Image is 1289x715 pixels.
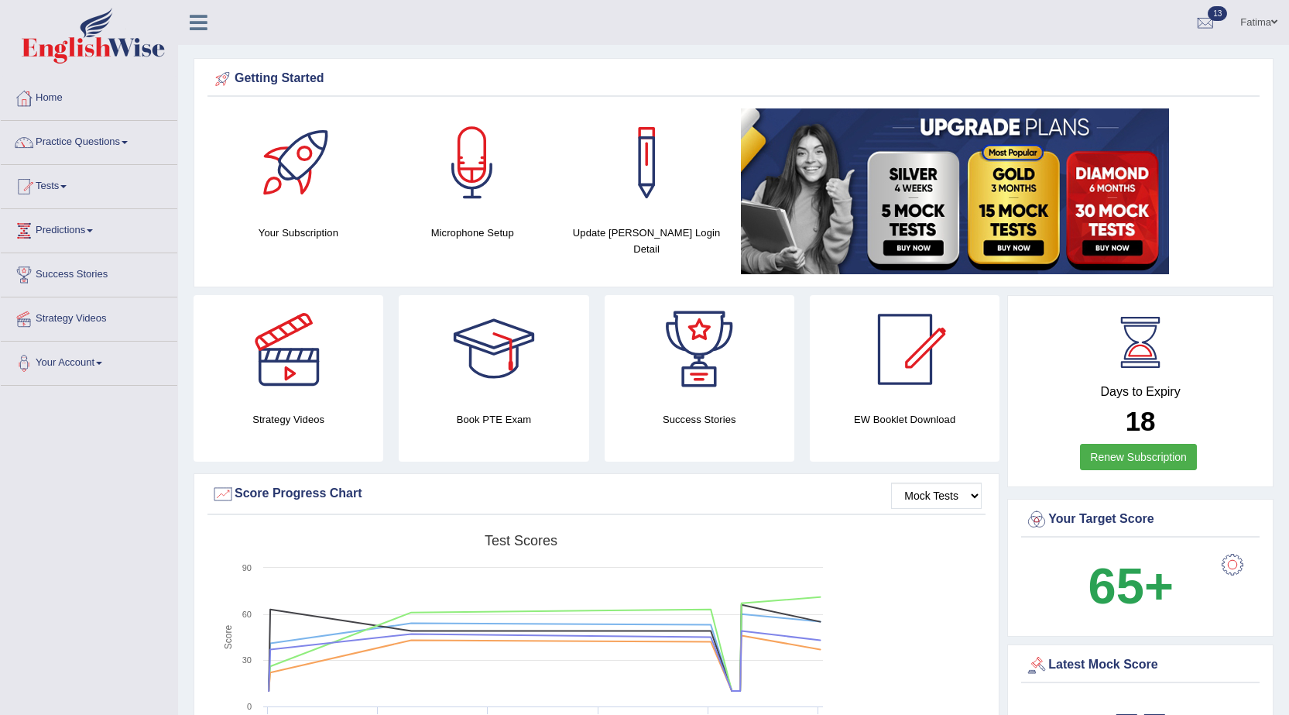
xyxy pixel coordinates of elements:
[1,342,177,380] a: Your Account
[1,209,177,248] a: Predictions
[605,411,794,428] h4: Success Stories
[242,563,252,572] text: 90
[741,108,1169,274] img: small5.jpg
[567,225,726,257] h4: Update [PERSON_NAME] Login Detail
[399,411,588,428] h4: Book PTE Exam
[1,297,177,336] a: Strategy Videos
[223,625,234,650] tspan: Score
[242,655,252,665] text: 30
[194,411,383,428] h4: Strategy Videos
[393,225,552,241] h4: Microphone Setup
[211,67,1256,91] div: Getting Started
[485,533,557,548] tspan: Test scores
[1088,558,1174,614] b: 65+
[1025,654,1256,677] div: Latest Mock Score
[219,225,378,241] h4: Your Subscription
[1126,406,1156,436] b: 18
[247,702,252,711] text: 0
[1025,508,1256,531] div: Your Target Score
[1,253,177,292] a: Success Stories
[211,483,982,506] div: Score Progress Chart
[242,610,252,619] text: 60
[1,77,177,115] a: Home
[1,121,177,160] a: Practice Questions
[1025,385,1256,399] h4: Days to Expiry
[1208,6,1227,21] span: 13
[1,165,177,204] a: Tests
[1080,444,1197,470] a: Renew Subscription
[810,411,999,428] h4: EW Booklet Download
